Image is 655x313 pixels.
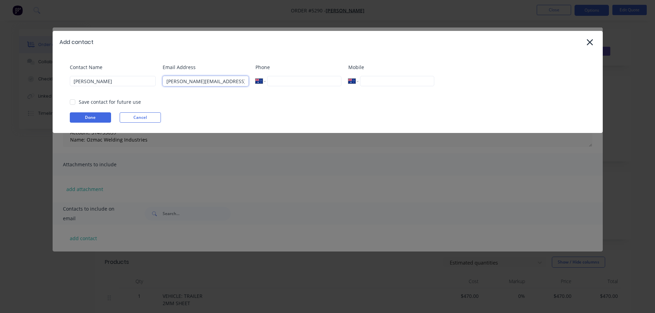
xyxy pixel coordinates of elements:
[348,64,434,71] label: Mobile
[120,112,161,123] button: Cancel
[59,38,94,46] div: Add contact
[70,112,111,123] button: Done
[70,64,156,71] label: Contact Name
[255,64,341,71] label: Phone
[79,98,141,105] div: Save contact for future use
[163,64,249,71] label: Email Address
